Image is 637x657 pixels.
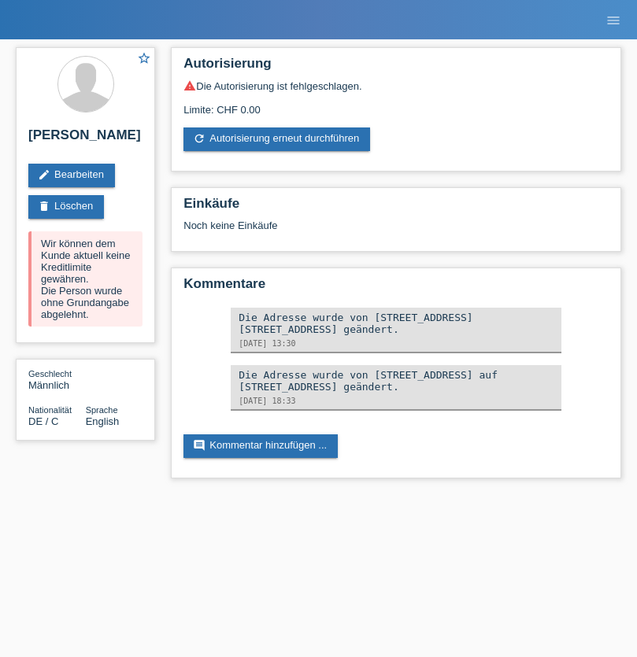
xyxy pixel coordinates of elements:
a: star_border [137,51,151,68]
span: Geschlecht [28,369,72,378]
h2: Einkäufe [183,196,609,220]
a: menu [598,15,629,24]
i: star_border [137,51,151,65]
h2: Kommentare [183,276,609,300]
div: Wir können dem Kunde aktuell keine Kreditlimite gewähren. Die Person wurde ohne Grundangabe abgel... [28,231,143,327]
i: refresh [193,132,206,145]
div: Noch keine Einkäufe [183,220,609,243]
i: delete [38,200,50,212]
a: commentKommentar hinzufügen ... [183,434,338,458]
a: deleteLöschen [28,195,104,219]
div: [DATE] 13:30 [239,339,554,348]
i: comment [193,439,206,452]
div: Die Adresse wurde von [STREET_ADDRESS] [STREET_ADDRESS] geändert. [239,312,554,335]
h2: Autorisierung [183,56,609,79]
span: Nationalität [28,405,72,415]
i: warning [183,79,196,92]
i: edit [38,168,50,181]
i: menu [606,13,621,28]
span: Deutschland / C / 23.08.2016 [28,415,58,427]
div: Männlich [28,367,86,391]
a: editBearbeiten [28,164,115,187]
div: Limite: CHF 0.00 [183,92,609,116]
a: refreshAutorisierung erneut durchführen [183,127,370,151]
span: English [86,415,120,427]
div: Die Autorisierung ist fehlgeschlagen. [183,79,609,92]
div: [DATE] 18:33 [239,397,554,405]
div: Die Adresse wurde von [STREET_ADDRESS] auf [STREET_ADDRESS] geändert. [239,369,554,393]
h2: [PERSON_NAME] [28,127,143,151]
span: Sprache [86,405,118,415]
